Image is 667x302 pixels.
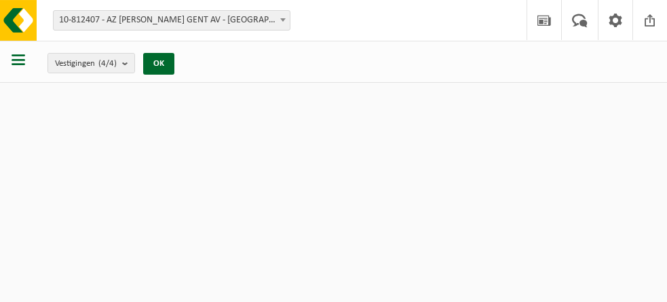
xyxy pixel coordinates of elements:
[55,54,117,74] span: Vestigingen
[54,11,290,30] span: 10-812407 - AZ JAN PALFIJN GENT AV - GENT
[53,10,290,31] span: 10-812407 - AZ JAN PALFIJN GENT AV - GENT
[47,53,135,73] button: Vestigingen(4/4)
[98,59,117,68] count: (4/4)
[143,53,174,75] button: OK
